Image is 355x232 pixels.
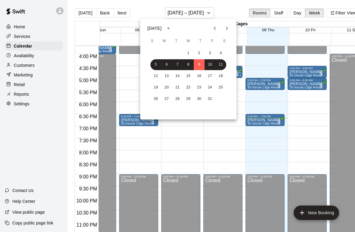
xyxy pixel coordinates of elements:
[205,48,215,59] button: 3
[161,82,172,93] button: 20
[219,35,230,47] span: Saturday
[205,71,215,82] button: 17
[205,94,215,104] button: 31
[147,35,158,47] span: Sunday
[150,82,161,93] button: 19
[221,22,233,34] button: Next month
[215,82,226,93] button: 25
[194,71,205,82] button: 16
[183,35,194,47] span: Wednesday
[159,35,170,47] span: Monday
[194,94,205,104] button: 30
[195,35,206,47] span: Thursday
[194,59,205,70] button: 9
[215,59,226,70] button: 11
[150,94,161,104] button: 26
[161,94,172,104] button: 27
[171,35,182,47] span: Tuesday
[183,94,194,104] button: 29
[163,23,174,33] button: calendar view is open, switch to year view
[207,35,218,47] span: Friday
[215,71,226,82] button: 18
[150,59,161,70] button: 5
[194,82,205,93] button: 23
[172,82,183,93] button: 21
[209,22,221,34] button: Previous month
[194,48,205,59] button: 2
[161,59,172,70] button: 6
[215,48,226,59] button: 4
[172,59,183,70] button: 7
[161,71,172,82] button: 13
[205,59,215,70] button: 10
[183,71,194,82] button: 15
[183,59,194,70] button: 8
[172,94,183,104] button: 28
[183,82,194,93] button: 22
[183,48,194,59] button: 1
[147,25,162,32] div: [DATE]
[150,71,161,82] button: 12
[205,82,215,93] button: 24
[172,71,183,82] button: 14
